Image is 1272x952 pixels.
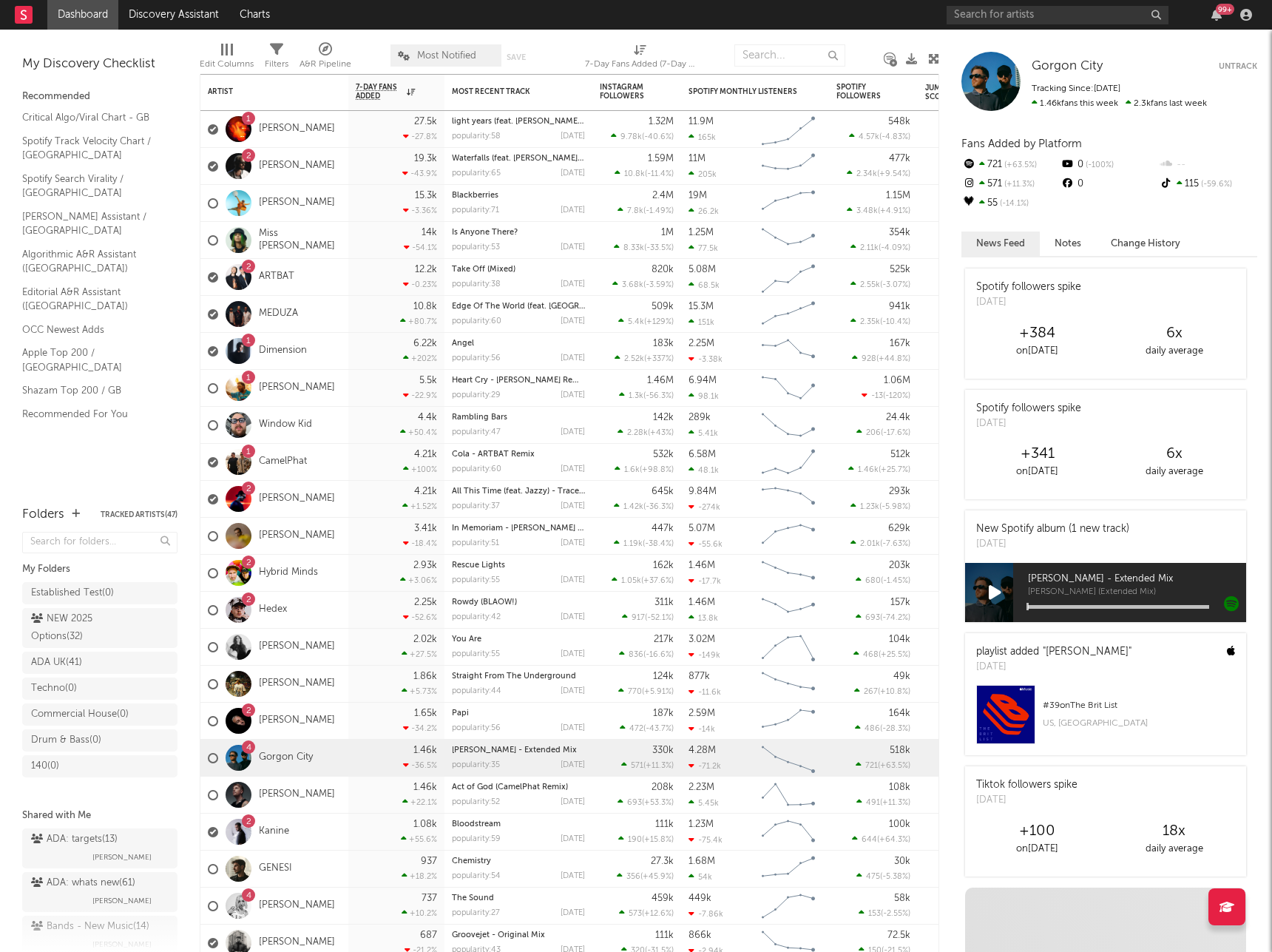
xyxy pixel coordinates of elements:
svg: Chart title [755,148,822,185]
span: 2.11k [860,244,879,252]
a: Act of God (CamelPhat Remix) [452,783,568,791]
div: 205k [689,169,717,179]
span: 9.78k [620,133,642,141]
span: 206 [866,429,881,437]
a: Hybrid Minds [259,567,318,579]
a: [PERSON_NAME] [259,789,335,801]
div: 5.5k [419,376,437,385]
div: 477k [889,154,910,163]
div: Established Test ( 0 ) [31,584,114,602]
div: ( ) [614,243,674,252]
div: popularity: 65 [452,169,501,178]
div: popularity: 47 [452,428,501,436]
a: ADA: whats new(61)[PERSON_NAME] [22,872,177,912]
div: [DATE] [561,391,585,399]
div: 12.2k [415,265,437,274]
span: +129 % [646,318,671,326]
button: Tracked Artists(47) [101,511,177,519]
div: 65.5 [925,342,984,360]
button: Save [507,53,526,61]
a: Cola - ARTBAT Remix [452,450,535,459]
div: Waterfalls (feat. Sam Harper & Bobby Harvey) [452,155,585,163]
div: [DATE] [561,169,585,178]
div: +384 [969,325,1106,342]
span: -59.6 % [1199,180,1232,189]
a: Algorithmic A&R Assistant ([GEOGRAPHIC_DATA]) [22,246,163,277]
span: 1.3k [629,392,643,400]
div: ADA: whats new ( 61 ) [31,874,135,892]
a: Kanine [259,826,289,838]
div: 7-Day Fans Added (7-Day Fans Added) [585,55,696,73]
span: -100 % [1083,161,1114,169]
span: 4.57k [859,133,879,141]
a: Rowdy (BLAOW!) [452,598,517,607]
div: My Discovery Checklist [22,55,177,73]
div: +80.7 % [400,317,437,326]
div: 0 [1060,155,1158,175]
span: 2.52k [624,355,644,363]
div: [DATE] [561,206,585,215]
div: 820k [652,265,674,274]
div: 548k [888,117,910,126]
div: [DATE] [561,280,585,288]
span: +44.8 % [879,355,908,363]
a: #39onThe Brit ListUS, [GEOGRAPHIC_DATA] [965,685,1246,755]
input: Search for artists [947,6,1168,24]
span: -4.83 % [882,133,908,141]
a: Edge Of The World (feat. [GEOGRAPHIC_DATA]) [452,303,635,311]
div: 142k [653,413,674,422]
div: ( ) [619,391,674,400]
div: -3.38k [689,354,723,364]
div: 2.4M [652,191,674,200]
svg: Chart title [755,407,822,444]
a: Gorgon City [1032,59,1103,74]
div: 19M [689,191,707,200]
a: OCC Newest Adds [22,322,163,338]
a: Papi [452,709,469,718]
div: 20.3 [925,379,984,397]
div: -- [1159,155,1257,175]
div: ( ) [852,354,910,363]
span: [PERSON_NAME] [92,892,152,910]
div: 6 x [1106,445,1242,463]
a: light years (feat. [PERSON_NAME]) - [PERSON_NAME] Remix [452,118,680,126]
div: +50.4 % [400,428,437,437]
a: Commercial House(0) [22,703,177,726]
div: 1.32M [649,117,674,126]
div: 75.9 [925,121,984,138]
a: CamelPhat [259,456,307,468]
a: [PERSON_NAME] - Extended Mix [452,746,577,754]
span: -1.49 % [646,207,671,215]
div: -3.36 % [403,206,437,215]
span: Gorgon City [1032,60,1103,72]
div: Is Anyone There? [452,229,585,237]
div: ADA: targets ( 13 ) [31,831,118,848]
div: 15.3M [689,302,714,311]
div: ( ) [847,169,910,178]
div: 571 [961,175,1060,194]
div: 289k [689,413,711,422]
div: -22.9 % [403,391,437,400]
div: A&R Pipeline [300,37,351,80]
a: Blackberries [452,192,498,200]
div: 1.06M [884,376,910,385]
div: 65.1 [925,269,984,286]
div: 5.41k [689,428,718,438]
div: Spotify followers spike [976,401,1081,416]
div: Instagram Followers [600,83,652,101]
button: Change History [1096,232,1195,256]
div: ( ) [618,428,674,437]
input: Search... [734,44,845,67]
div: +341 [969,445,1106,463]
div: Techno ( 0 ) [31,680,77,698]
div: 1.59M [648,154,674,163]
div: ADA UK ( 41 ) [31,654,82,672]
div: 27.5k [414,117,437,126]
a: Established Test(0) [22,582,177,604]
div: Filters [265,55,288,73]
span: -3.59 % [646,281,671,289]
span: +4.91 % [880,207,908,215]
a: Groovejet - Original Mix [452,931,545,939]
div: 115 [1159,175,1257,194]
div: ( ) [850,243,910,252]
